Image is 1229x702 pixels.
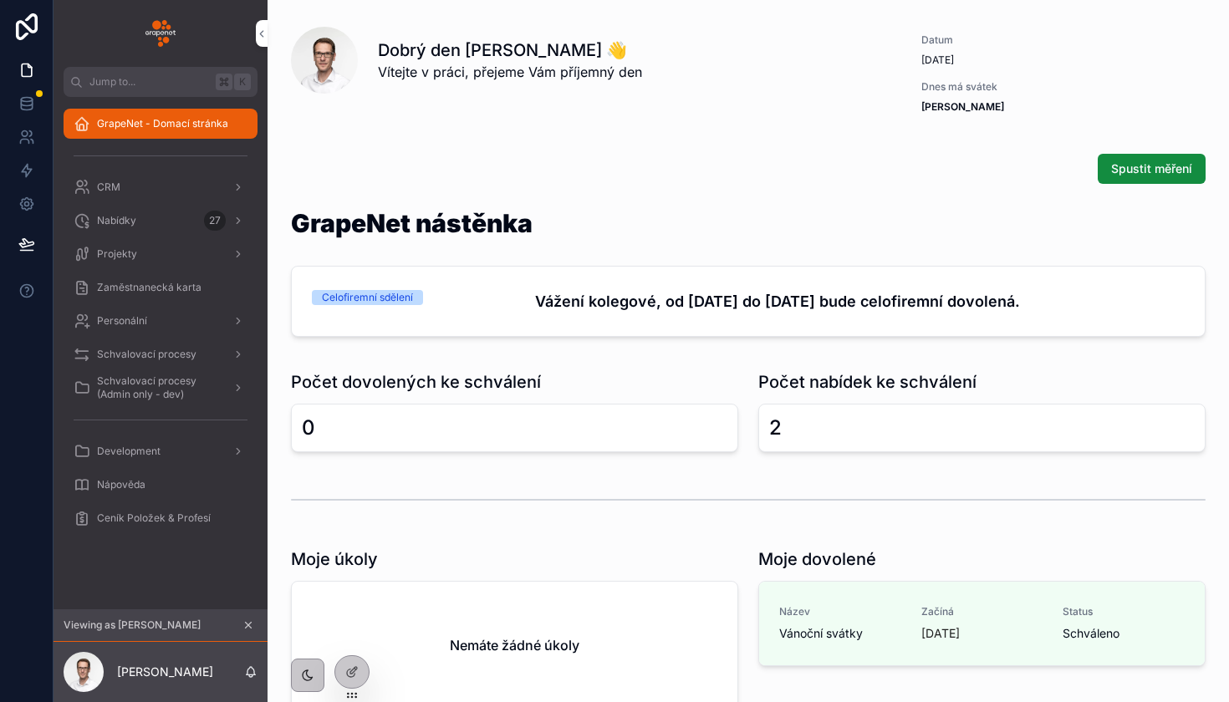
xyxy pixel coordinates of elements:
div: 2 [769,415,782,441]
h1: GrapeNet nástěnka [291,211,533,236]
button: Spustit měření [1098,154,1206,184]
strong: [PERSON_NAME] [921,100,1004,113]
a: Schvalovací procesy (Admin only - dev) [64,373,258,403]
span: Projekty [97,247,137,261]
span: Schvalovací procesy (Admin only - dev) [97,374,219,401]
span: Název [779,605,901,618]
span: Začíná [921,605,1043,618]
button: Jump to...K [64,67,258,97]
span: Jump to... [89,75,209,89]
span: [DATE] [921,53,1032,67]
a: Personální [64,306,258,336]
span: Nápověda [97,478,145,491]
div: 0 [302,415,315,441]
a: Ceník Položek & Profesí [64,503,258,533]
a: Projekty [64,239,258,269]
span: Zaměstnanecká karta [97,281,201,294]
h1: Moje úkoly [291,547,378,571]
span: GrapeNet - Domací stránka [97,117,228,130]
a: Schvalovací procesy [64,339,258,369]
div: Celofiremní sdělení [322,290,413,305]
span: Personální [97,314,147,328]
p: [DATE] [921,625,960,642]
h2: Nemáte žádné úkoly [450,635,579,655]
img: App logo [145,20,176,47]
h1: Moje dovolené [758,547,876,571]
div: 27 [204,211,226,231]
span: Viewing as [PERSON_NAME] [64,618,201,632]
a: Nápověda [64,470,258,500]
h1: Dobrý den [PERSON_NAME] 👋 [378,38,642,62]
h1: Počet dovolených ke schválení [291,370,541,394]
span: Dnes má svátek [921,80,1032,94]
h4: Vážení kolegové, od [DATE] do [DATE] bude celofiremní dovolená. [535,290,1185,313]
span: Status [1063,605,1185,618]
span: Datum [921,33,1032,47]
p: [PERSON_NAME] [117,664,213,680]
span: Development [97,445,161,458]
a: Nabídky27 [64,206,258,236]
span: Spustit měření [1111,160,1192,177]
a: CRM [64,172,258,202]
span: Vítejte v práci, přejeme Vám příjemný den [378,62,642,82]
span: Schvalovací procesy [97,348,196,361]
span: Ceník Položek & Profesí [97,511,211,525]
div: scrollable content [54,97,268,555]
span: CRM [97,181,120,194]
span: Nabídky [97,214,136,227]
a: Zaměstnanecká karta [64,272,258,303]
a: Development [64,436,258,466]
span: Vánoční svátky [779,625,901,642]
h1: Počet nabídek ke schválení [758,370,977,394]
span: Schváleno [1063,625,1185,642]
span: K [236,75,249,89]
a: GrapeNet - Domací stránka [64,109,258,139]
